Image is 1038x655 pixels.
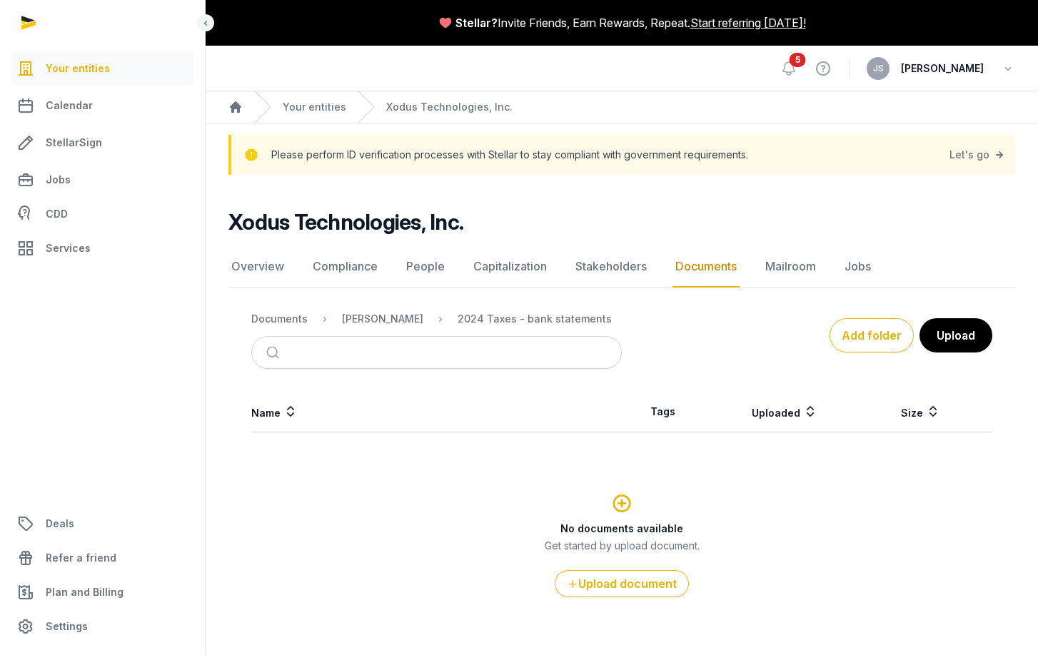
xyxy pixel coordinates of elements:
[11,507,193,541] a: Deals
[967,587,1038,655] iframe: Chat Widget
[949,145,1007,165] a: Let's go
[252,539,992,553] p: Get started by upload document.
[310,246,381,288] a: Compliance
[386,100,513,114] a: Xodus Technologies, Inc.
[704,392,865,432] th: Uploaded
[46,515,74,532] span: Deals
[790,53,806,67] span: 5
[830,318,914,352] button: Add folder
[919,318,992,352] button: Upload
[46,97,93,114] span: Calendar
[865,392,975,432] th: Size
[11,231,193,265] a: Services
[11,126,193,160] a: StellarSign
[271,145,748,165] p: Please perform ID verification processes with Stellar to stay compliant with government requireme...
[46,60,110,77] span: Your entities
[228,246,287,288] a: Overview
[46,618,88,635] span: Settings
[672,246,740,288] a: Documents
[573,246,650,288] a: Stakeholders
[251,392,622,432] th: Name
[46,134,102,151] span: StellarSign
[622,392,704,432] th: Tags
[11,88,193,123] a: Calendar
[11,51,193,86] a: Your entities
[11,575,193,609] a: Plan and Billing
[901,60,984,77] span: [PERSON_NAME]
[46,205,68,223] span: CDD
[470,246,550,288] a: Capitalization
[403,246,448,288] a: People
[46,171,71,188] span: Jobs
[206,91,1038,123] nav: Breadcrumb
[11,609,193,644] a: Settings
[46,584,124,601] span: Plan and Billing
[690,14,806,31] a: Start referring [DATE]!
[867,57,890,80] button: JS
[11,200,193,228] a: CDD
[455,14,498,31] span: Stellar?
[283,100,346,114] a: Your entities
[458,312,612,326] div: 2024 Taxes - bank statements
[762,246,819,288] a: Mailroom
[842,246,874,288] a: Jobs
[46,549,116,567] span: Refer a friend
[251,312,308,326] div: Documents
[11,163,193,197] a: Jobs
[251,302,622,336] nav: Breadcrumb
[873,64,884,73] span: JS
[258,337,291,368] button: Submit
[46,240,91,257] span: Services
[252,522,992,536] h3: No documents available
[228,246,1015,288] nav: Tabs
[228,209,463,235] h2: Xodus Technologies, Inc.
[555,570,689,597] button: Upload document
[11,541,193,575] a: Refer a friend
[342,312,423,326] div: [PERSON_NAME]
